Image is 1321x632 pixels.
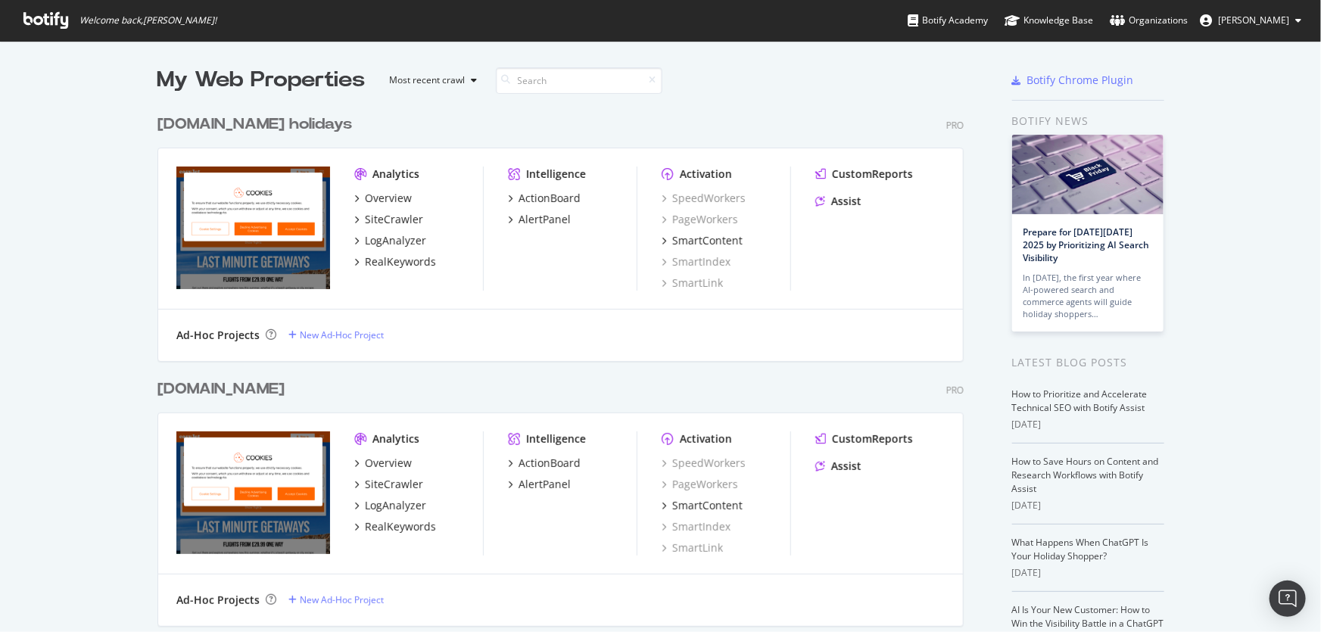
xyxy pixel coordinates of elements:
[354,191,412,206] a: Overview
[1012,113,1164,129] div: Botify news
[157,114,358,135] a: [DOMAIN_NAME] holidays
[832,431,913,447] div: CustomReports
[508,456,581,471] a: ActionBoard
[354,477,423,492] a: SiteCrawler
[1012,73,1134,88] a: Botify Chrome Plugin
[831,459,861,474] div: Assist
[157,378,285,400] div: [DOMAIN_NAME]
[672,233,743,248] div: SmartContent
[946,119,964,132] div: Pro
[176,431,330,554] img: easyjet.com
[815,459,861,474] a: Assist
[815,167,913,182] a: CustomReports
[662,456,746,471] a: SpeedWorkers
[1270,581,1306,617] div: Open Intercom Messenger
[831,194,861,209] div: Assist
[1012,418,1164,431] div: [DATE]
[680,167,732,182] div: Activation
[1218,14,1289,26] span: Jonathan Bowles
[680,431,732,447] div: Activation
[1012,388,1148,414] a: How to Prioritize and Accelerate Technical SEO with Botify Assist
[519,212,571,227] div: AlertPanel
[508,477,571,492] a: AlertPanel
[662,212,738,227] a: PageWorkers
[662,477,738,492] a: PageWorkers
[815,194,861,209] a: Assist
[662,233,743,248] a: SmartContent
[662,540,723,556] a: SmartLink
[832,167,913,182] div: CustomReports
[1188,8,1313,33] button: [PERSON_NAME]
[662,498,743,513] a: SmartContent
[378,68,484,92] button: Most recent crawl
[288,593,384,606] a: New Ad-Hoc Project
[365,456,412,471] div: Overview
[662,254,731,269] a: SmartIndex
[157,378,291,400] a: [DOMAIN_NAME]
[157,65,366,95] div: My Web Properties
[176,167,330,289] img: easyjet.com/en/holidays
[176,328,260,343] div: Ad-Hoc Projects
[79,14,217,26] span: Welcome back, [PERSON_NAME] !
[815,431,913,447] a: CustomReports
[526,431,586,447] div: Intelligence
[672,498,743,513] div: SmartContent
[1012,566,1164,580] div: [DATE]
[508,191,581,206] a: ActionBoard
[519,456,581,471] div: ActionBoard
[354,233,426,248] a: LogAnalyzer
[157,114,352,135] div: [DOMAIN_NAME] holidays
[372,431,419,447] div: Analytics
[662,519,731,534] a: SmartIndex
[354,456,412,471] a: Overview
[365,191,412,206] div: Overview
[1005,13,1093,28] div: Knowledge Base
[662,276,723,291] a: SmartLink
[288,328,384,341] a: New Ad-Hoc Project
[354,254,436,269] a: RealKeywords
[519,477,571,492] div: AlertPanel
[519,191,581,206] div: ActionBoard
[176,593,260,608] div: Ad-Hoc Projects
[365,212,423,227] div: SiteCrawler
[365,498,426,513] div: LogAnalyzer
[1027,73,1134,88] div: Botify Chrome Plugin
[496,67,662,94] input: Search
[946,384,964,397] div: Pro
[908,13,988,28] div: Botify Academy
[1110,13,1188,28] div: Organizations
[1012,135,1164,214] img: Prepare for Black Friday 2025 by Prioritizing AI Search Visibility
[526,167,586,182] div: Intelligence
[1012,354,1164,371] div: Latest Blog Posts
[300,593,384,606] div: New Ad-Hoc Project
[372,167,419,182] div: Analytics
[1023,272,1152,320] div: In [DATE], the first year where AI-powered search and commerce agents will guide holiday shoppers…
[662,191,746,206] a: SpeedWorkers
[1023,226,1150,264] a: Prepare for [DATE][DATE] 2025 by Prioritizing AI Search Visibility
[354,212,423,227] a: SiteCrawler
[365,519,436,534] div: RealKeywords
[365,254,436,269] div: RealKeywords
[300,328,384,341] div: New Ad-Hoc Project
[354,519,436,534] a: RealKeywords
[354,498,426,513] a: LogAnalyzer
[508,212,571,227] a: AlertPanel
[1012,499,1164,512] div: [DATE]
[365,477,423,492] div: SiteCrawler
[365,233,426,248] div: LogAnalyzer
[390,76,466,85] div: Most recent crawl
[1012,536,1149,562] a: What Happens When ChatGPT Is Your Holiday Shopper?
[1012,455,1159,495] a: How to Save Hours on Content and Research Workflows with Botify Assist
